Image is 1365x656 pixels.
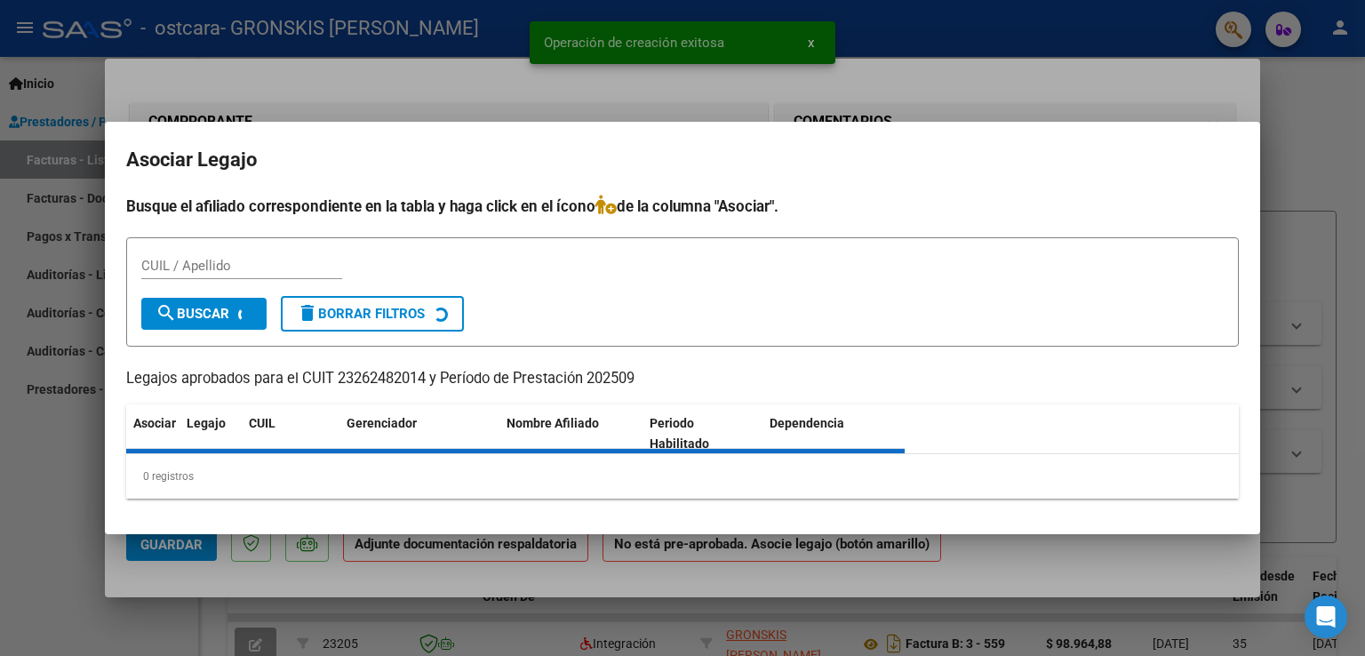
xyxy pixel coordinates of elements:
[347,416,417,430] span: Gerenciador
[187,416,226,430] span: Legajo
[126,195,1239,218] h4: Busque el afiliado correspondiente en la tabla y haga click en el ícono de la columna "Asociar".
[242,404,339,463] datatable-header-cell: CUIL
[297,306,425,322] span: Borrar Filtros
[126,404,180,463] datatable-header-cell: Asociar
[156,302,177,324] mat-icon: search
[643,404,762,463] datatable-header-cell: Periodo Habilitado
[126,368,1239,390] p: Legajos aprobados para el CUIT 23262482014 y Período de Prestación 202509
[762,404,906,463] datatable-header-cell: Dependencia
[297,302,318,324] mat-icon: delete
[650,416,709,451] span: Periodo Habilitado
[133,416,176,430] span: Asociar
[156,306,229,322] span: Buscar
[339,404,499,463] datatable-header-cell: Gerenciador
[770,416,844,430] span: Dependencia
[180,404,242,463] datatable-header-cell: Legajo
[126,143,1239,177] h2: Asociar Legajo
[1305,596,1347,638] div: Open Intercom Messenger
[507,416,599,430] span: Nombre Afiliado
[126,454,1239,499] div: 0 registros
[249,416,275,430] span: CUIL
[141,298,267,330] button: Buscar
[499,404,643,463] datatable-header-cell: Nombre Afiliado
[281,296,464,332] button: Borrar Filtros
